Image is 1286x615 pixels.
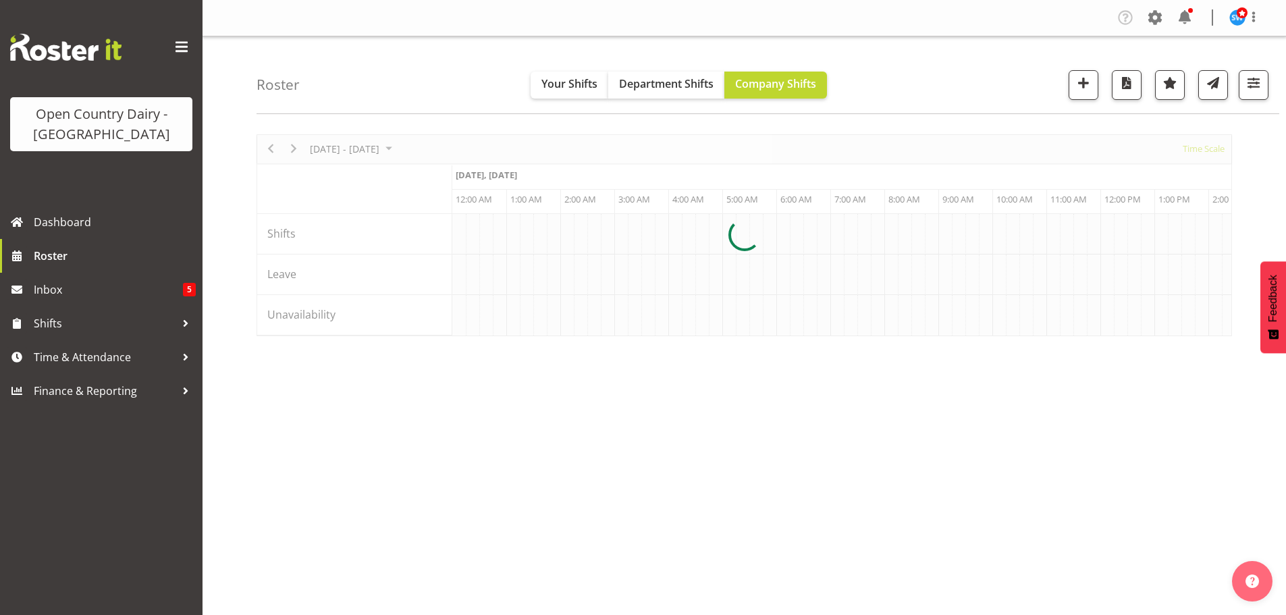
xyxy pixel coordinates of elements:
[257,77,300,92] h4: Roster
[1267,275,1279,322] span: Feedback
[34,279,183,300] span: Inbox
[1155,70,1185,100] button: Highlight an important date within the roster.
[541,76,597,91] span: Your Shifts
[735,76,816,91] span: Company Shifts
[24,104,179,144] div: Open Country Dairy - [GEOGRAPHIC_DATA]
[34,212,196,232] span: Dashboard
[1229,9,1245,26] img: steve-webb7510.jpg
[183,283,196,296] span: 5
[34,347,176,367] span: Time & Attendance
[34,313,176,333] span: Shifts
[619,76,714,91] span: Department Shifts
[724,72,827,99] button: Company Shifts
[1198,70,1228,100] button: Send a list of all shifts for the selected filtered period to all rostered employees.
[531,72,608,99] button: Your Shifts
[1260,261,1286,353] button: Feedback - Show survey
[1239,70,1268,100] button: Filter Shifts
[1245,574,1259,588] img: help-xxl-2.png
[1069,70,1098,100] button: Add a new shift
[34,246,196,266] span: Roster
[1112,70,1142,100] button: Download a PDF of the roster according to the set date range.
[34,381,176,401] span: Finance & Reporting
[10,34,122,61] img: Rosterit website logo
[608,72,724,99] button: Department Shifts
